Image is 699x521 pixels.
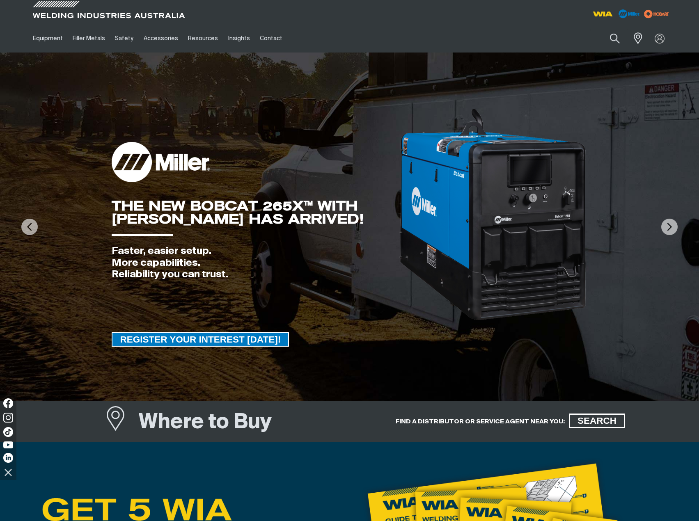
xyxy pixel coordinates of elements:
[68,24,110,53] a: Filler Metals
[28,24,68,53] a: Equipment
[396,418,565,425] h5: FIND A DISTRIBUTOR OR SERVICE AGENT NEAR YOU:
[3,427,13,437] img: TikTok
[139,24,183,53] a: Accessories
[3,453,13,463] img: LinkedIn
[223,24,254,53] a: Insights
[661,219,678,235] img: NextArrow
[28,24,511,53] nav: Main
[3,413,13,423] img: Instagram
[590,29,628,48] input: Product name or item number...
[3,398,13,408] img: Facebook
[569,414,625,428] a: SEARCH
[255,24,287,53] a: Contact
[110,24,138,53] a: Safety
[1,465,15,479] img: hide socials
[601,29,629,48] button: Search products
[105,409,139,439] a: Where to Buy
[570,414,624,428] span: SEARCH
[183,24,223,53] a: Resources
[112,332,289,347] a: REGISTER YOUR INTEREST TODAY!
[112,199,398,226] div: THE NEW BOBCAT 265X™ WITH [PERSON_NAME] HAS ARRIVED!
[112,332,288,347] span: REGISTER YOUR INTEREST [DATE]!
[642,8,671,20] img: miller
[21,219,38,235] img: PrevArrow
[3,441,13,448] img: YouTube
[112,245,398,281] div: Faster, easier setup. More capabilities. Reliability you can trust.
[139,409,272,436] h1: Where to Buy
